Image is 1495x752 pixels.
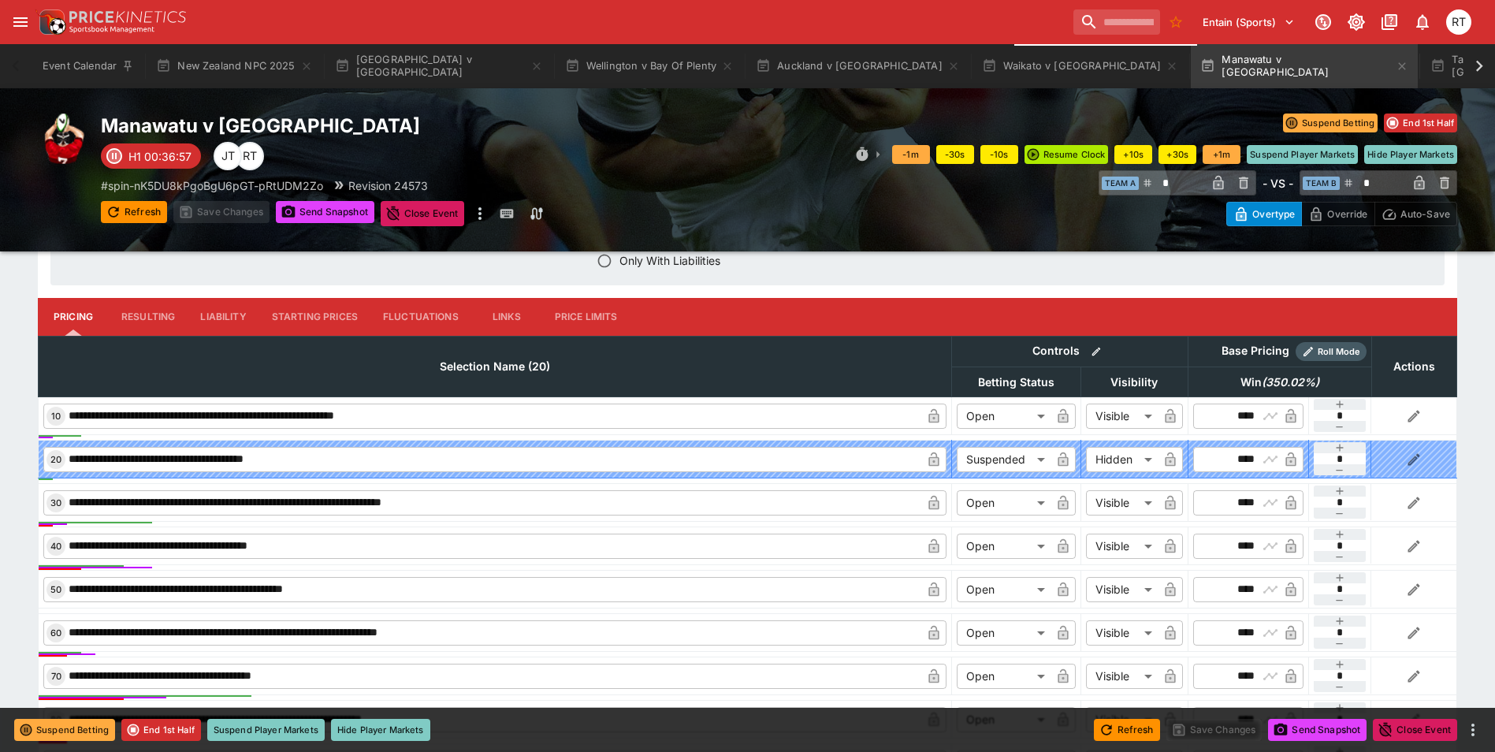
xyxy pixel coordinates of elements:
[854,147,870,162] svg: Clock Controls
[1086,490,1158,516] div: Visible
[961,373,1072,392] span: Betting Status
[556,44,743,88] button: Wellington v Bay Of Plenty
[1086,447,1158,472] div: Hidden
[422,357,567,376] span: Selection Name (20)
[1296,342,1367,361] div: Show/hide Price Roll mode configuration.
[1203,145,1240,164] button: +1m
[121,719,201,741] button: End 1st Half
[331,719,430,741] button: Hide Player Markets
[1303,177,1340,190] span: Team B
[1086,577,1158,602] div: Visible
[109,298,188,336] button: Resulting
[38,298,109,336] button: Pricing
[6,8,35,36] button: open drawer
[1086,707,1158,732] div: Visible
[1247,145,1358,164] button: Suspend Player Markets
[542,298,630,336] button: Price Limits
[1342,8,1370,36] button: Toggle light/dark mode
[1086,620,1158,646] div: Visible
[47,454,65,465] span: 20
[1408,8,1437,36] button: Notifications
[47,584,65,595] span: 50
[101,201,167,223] button: Refresh
[1215,341,1296,361] div: Base Pricing
[957,664,1051,689] div: Open
[1311,345,1367,359] span: Roll Mode
[276,201,374,223] button: Send Snapshot
[1446,9,1471,35] div: Richard Tatton
[972,44,1188,88] button: Waikato v [GEOGRAPHIC_DATA]
[957,490,1051,516] div: Open
[1191,44,1418,88] button: Manawatu v [GEOGRAPHIC_DATA]
[47,497,65,508] span: 30
[619,252,720,269] span: Only With Liabilities
[1223,373,1337,392] span: Win(350.02%)
[1252,206,1295,222] p: Overtype
[214,142,242,170] div: Joshua Thomson
[980,145,1018,164] button: -10s
[1327,206,1367,222] p: Override
[1073,9,1160,35] input: search
[1086,404,1158,429] div: Visible
[1283,114,1378,132] button: Suspend Betting
[1375,8,1404,36] button: Documentation
[1262,373,1319,392] em: ( 350.02 %)
[14,719,115,741] button: Suspend Betting
[957,447,1051,472] div: Suspended
[1094,719,1160,741] button: Refresh
[1086,534,1158,559] div: Visible
[1373,719,1457,741] button: Close Event
[1086,664,1158,689] div: Visible
[957,620,1051,646] div: Open
[69,26,154,33] img: Sportsbook Management
[325,44,552,88] button: [GEOGRAPHIC_DATA] v [GEOGRAPHIC_DATA]
[236,142,264,170] div: Richard Tatton
[101,114,779,138] h2: Copy To Clipboard
[188,298,258,336] button: Liability
[957,534,1051,559] div: Open
[1193,9,1304,35] button: Select Tenant
[1371,336,1456,396] th: Actions
[1268,719,1367,741] button: Send Snapshot
[1400,206,1450,222] p: Auto-Save
[128,148,192,165] p: H1 00:36:57
[47,627,65,638] span: 60
[147,44,322,88] button: New Zealand NPC 2025
[1158,145,1196,164] button: +30s
[348,177,428,194] p: Revision 24573
[1025,145,1109,164] button: Resume Clock
[1384,114,1457,132] button: End 1st Half
[1309,8,1337,36] button: Connected to PK
[471,298,542,336] button: Links
[370,298,471,336] button: Fluctuations
[101,177,323,194] p: Copy To Clipboard
[957,404,1051,429] div: Open
[35,6,66,38] img: PriceKinetics Logo
[746,44,969,88] button: Auckland v [GEOGRAPHIC_DATA]
[1463,720,1482,739] button: more
[1114,145,1152,164] button: +10s
[33,44,143,88] button: Event Calendar
[957,577,1051,602] div: Open
[1226,202,1457,226] div: Start From
[381,201,465,226] button: Close Event
[259,298,370,336] button: Starting Prices
[48,411,64,422] span: 10
[1226,202,1302,226] button: Overtype
[1374,202,1457,226] button: Auto-Save
[470,201,489,226] button: more
[48,671,65,682] span: 70
[1163,9,1188,35] button: No Bookmarks
[1441,5,1476,39] button: Richard Tatton
[38,114,88,164] img: rugby_union.png
[1093,373,1175,392] span: Visibility
[957,707,1051,732] div: Open
[69,11,186,23] img: PriceKinetics
[1263,175,1293,192] h6: - VS -
[951,336,1188,367] th: Controls
[1301,202,1374,226] button: Override
[207,719,325,741] button: Suspend Player Markets
[47,541,65,552] span: 40
[936,145,974,164] button: -30s
[1102,177,1139,190] span: Team A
